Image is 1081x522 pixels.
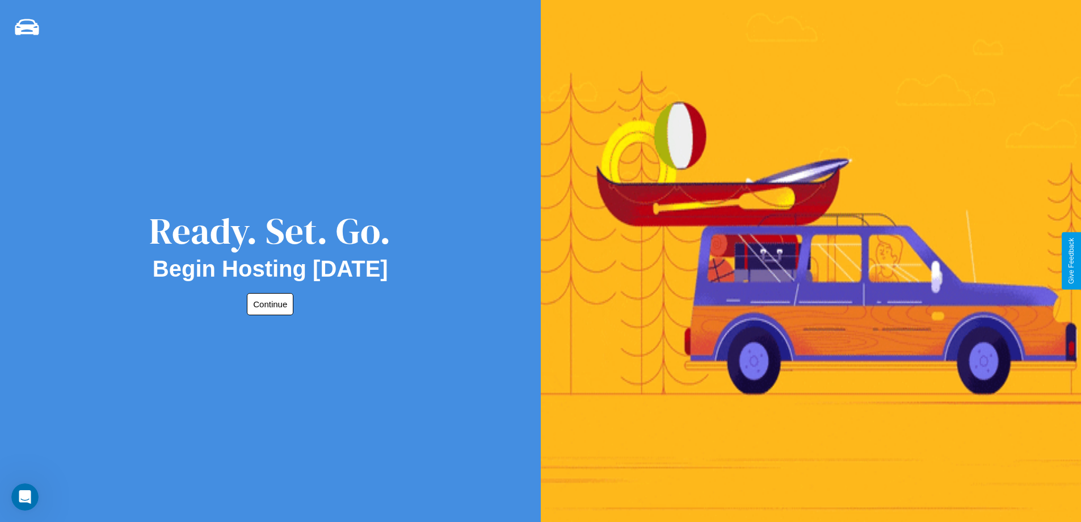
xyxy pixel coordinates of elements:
[11,483,39,511] iframe: Intercom live chat
[247,293,293,315] button: Continue
[153,256,388,282] h2: Begin Hosting [DATE]
[1067,238,1075,284] div: Give Feedback
[149,206,391,256] div: Ready. Set. Go.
